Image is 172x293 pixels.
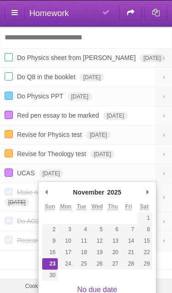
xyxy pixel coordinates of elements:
[73,235,89,247] button: 11
[140,203,149,210] abbr: Saturday
[5,168,13,177] label: Done
[42,224,58,235] button: 2
[121,258,136,270] button: 28
[17,237,83,244] span: Research Maimonides
[17,92,66,100] span: Do Physics PPT
[105,258,121,270] button: 27
[72,185,105,199] div: November
[17,112,101,119] span: Red pen essay to be marked
[60,203,72,210] abbr: Monday
[125,203,132,210] abbr: Friday
[58,235,73,247] button: 10
[5,188,13,196] label: Done
[79,73,104,81] span: [DATE]
[5,72,13,81] label: Done
[89,258,105,270] button: 26
[121,235,136,247] button: 14
[5,130,13,138] label: Done
[5,53,13,61] label: Done
[29,9,69,18] span: Homework
[42,270,58,281] button: 30
[90,150,115,158] span: [DATE]
[121,247,136,258] button: 21
[73,247,89,258] button: 18
[103,112,128,120] span: [DATE]
[106,185,123,199] div: 2025
[17,73,78,81] span: Do Q8 in the booklet
[42,235,58,247] button: 9
[17,217,105,225] span: Do AO2 chart for Via Negativa
[45,203,55,210] abbr: Sunday
[58,247,73,258] button: 17
[17,169,37,177] span: UCAS
[137,224,152,235] button: 8
[5,111,13,119] label: Done
[73,224,89,235] button: 4
[105,235,121,247] button: 13
[121,224,136,235] button: 7
[108,203,118,210] abbr: Thursday
[39,169,64,178] span: [DATE]
[73,258,89,270] button: 25
[91,203,103,210] abbr: Wednesday
[5,92,13,100] label: Done
[143,185,152,199] button: Next Month
[17,131,84,138] span: Revise for Physics test
[137,235,152,247] button: 15
[140,54,165,62] span: [DATE]
[86,131,111,139] span: [DATE]
[17,150,89,157] span: Revise for Theology test
[137,212,152,224] button: 1
[42,258,58,270] button: 23
[89,235,105,247] button: 12
[5,217,13,225] label: Done
[137,258,152,270] button: 29
[17,54,138,61] span: Do Physics sheet from [PERSON_NAME]
[58,258,73,270] button: 24
[42,247,58,258] button: 16
[17,189,147,196] span: Make notes on [PERSON_NAME]' attribution
[67,92,92,101] span: [DATE]
[77,203,86,210] abbr: Tuesday
[5,149,13,157] label: Done
[42,185,51,199] button: Previous Month
[89,247,105,258] button: 19
[105,247,121,258] button: 20
[58,224,73,235] button: 3
[5,236,13,244] label: Done
[5,198,29,206] span: [DATE]
[137,247,152,258] button: 22
[89,224,105,235] button: 5
[105,224,121,235] button: 6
